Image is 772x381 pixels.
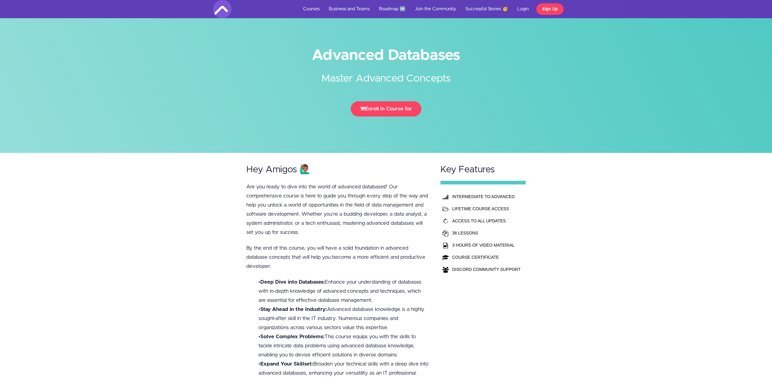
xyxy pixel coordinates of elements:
[213,49,559,62] h1: Advanced Databases
[451,227,522,239] td: 36 LESSONS
[440,165,526,175] h2: Key Features
[451,251,522,263] td: COURSE CERTIFICATE
[536,3,564,15] a: Sign Up
[258,305,429,332] li: • Advanced database knowledge is a highly sought-after skill in the IT industry. Numerous compani...
[451,190,522,203] th: INTERMEDIATE TO ADVANCED
[260,279,325,285] b: Deep Dive into Databases:
[258,278,429,305] li: • Enhance your understanding of databases with in-depth knowledge of advanced concepts and techni...
[451,215,522,227] td: ACCESS TO ALL UPDATES
[246,182,429,237] p: Are you ready to dive into the world of advanced databases? Our comprehensive course is here to g...
[260,361,313,366] b: Expand Your Skillset:
[351,101,421,116] button: Enroll in Course for
[451,203,522,215] td: LIFETIME COURSE ACCESS
[246,165,429,175] h2: Hey Amigos 🙋🏽‍♂️
[451,239,522,251] td: 3 HOURS OF VIDEO MATERIAL
[258,332,429,359] li: • This course equips you with the skills to tackle intricate data problems using advanced databas...
[260,334,325,339] b: Solve Complex Problems:
[246,244,429,271] p: By the end of this course, you will have a solid foundation in advanced database concepts that wi...
[451,263,522,275] td: DISCORD COMMUNITY SUPPORT
[260,307,327,312] b: Stay Ahead in the Industry:
[272,62,500,86] h2: Master Advanced Concepts
[258,359,429,378] li: • Broaden your technical skills with a deep dive into advanced databases, enhancing your versatil...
